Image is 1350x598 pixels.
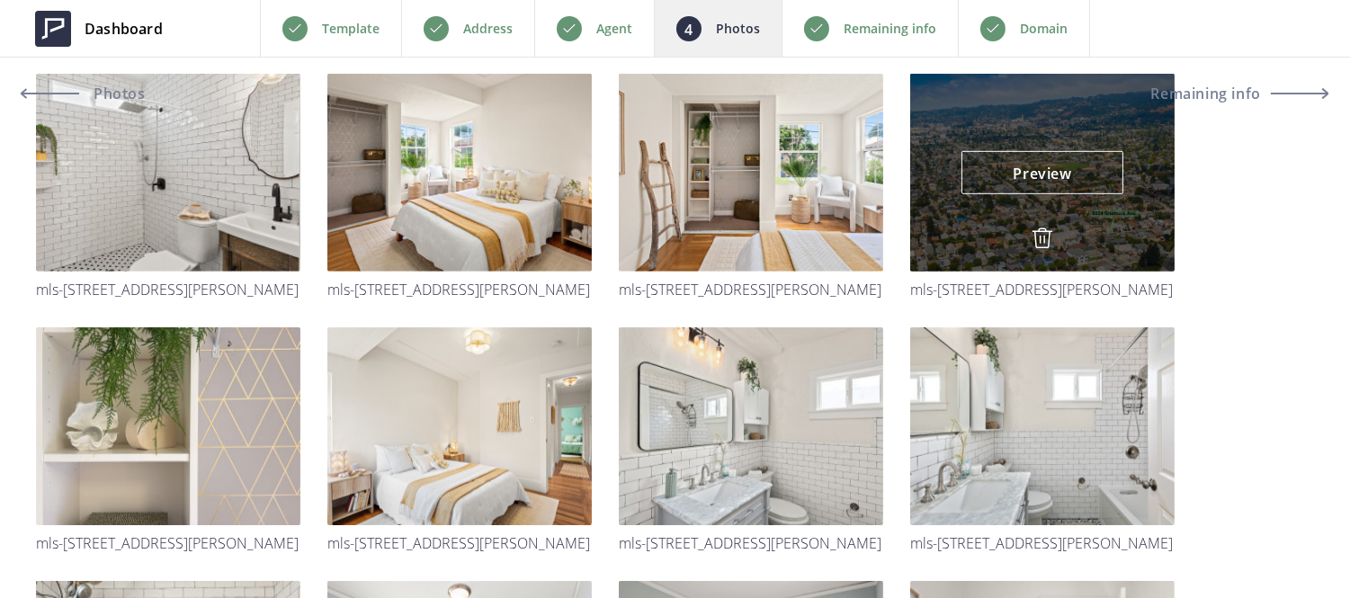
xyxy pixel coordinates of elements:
p: Photos [716,18,760,40]
a: Dashboard [22,2,176,56]
p: Domain [1020,18,1068,40]
p: Address [463,18,513,40]
iframe: Drift Widget Chat Controller [1260,508,1328,576]
p: Agent [596,18,632,40]
img: delete [1032,228,1053,249]
span: Photos [89,86,146,101]
span: Remaining info [1151,86,1261,101]
a: Photos [22,72,183,115]
a: Preview [961,151,1123,194]
span: Dashboard [85,18,163,40]
p: Template [322,18,380,40]
button: Remaining info [1151,72,1328,115]
p: Remaining info [844,18,936,40]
